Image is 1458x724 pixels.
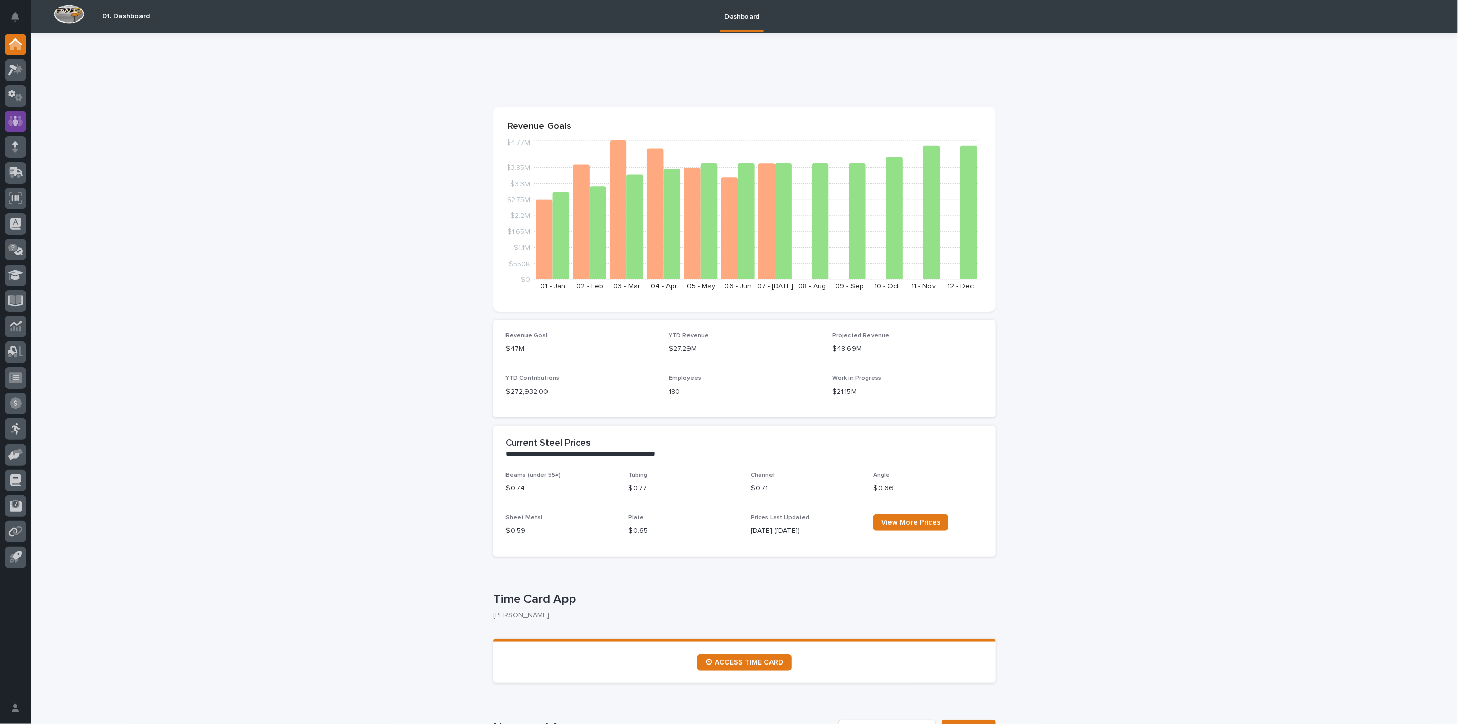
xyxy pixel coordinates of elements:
text: 12 - Dec [947,283,974,290]
button: Notifications [5,6,26,28]
p: $ 0.71 [751,483,861,494]
tspan: $2.2M [510,212,530,219]
p: [PERSON_NAME] [493,611,987,620]
p: Time Card App [493,592,991,607]
p: $ 272,932.00 [505,387,657,397]
text: 05 - May [687,283,715,290]
p: $21.15M [832,387,983,397]
a: ⏲ ACCESS TIME CARD [697,654,792,671]
p: $48.69M [832,344,983,354]
p: Revenue Goals [508,121,981,132]
span: View More Prices [881,519,940,526]
tspan: $4.77M [506,139,530,147]
p: $ 0.66 [873,483,983,494]
tspan: $1.65M [507,229,530,236]
p: $ 0.65 [628,526,738,536]
h2: 01. Dashboard [102,12,150,21]
text: 07 - [DATE] [757,283,794,290]
p: $27.29M [669,344,820,354]
span: YTD Contributions [505,375,559,381]
span: Work in Progress [832,375,881,381]
img: Workspace Logo [54,5,84,24]
tspan: $3.85M [506,165,530,172]
p: $ 0.59 [505,526,616,536]
span: Channel [751,472,775,478]
span: Prices Last Updated [751,515,809,521]
span: Angle [873,472,890,478]
tspan: $550K [509,260,530,268]
div: Notifications [13,12,26,29]
span: Tubing [628,472,647,478]
h2: Current Steel Prices [505,438,591,449]
text: 11 - Nov [912,283,936,290]
span: Employees [669,375,702,381]
p: [DATE] ([DATE]) [751,526,861,536]
text: 10 - Oct [874,283,899,290]
p: 180 [669,387,820,397]
p: $ 0.77 [628,483,738,494]
a: View More Prices [873,514,948,531]
p: $47M [505,344,657,354]
tspan: $3.3M [510,180,530,188]
p: $ 0.74 [505,483,616,494]
span: Sheet Metal [505,515,542,521]
text: 04 - Apr [651,283,677,290]
span: Projected Revenue [832,333,889,339]
tspan: $0 [521,276,530,284]
text: 02 - Feb [576,283,603,290]
text: 09 - Sep [835,283,864,290]
text: 08 - Aug [799,283,826,290]
span: Beams (under 55#) [505,472,561,478]
span: Plate [628,515,644,521]
tspan: $2.75M [507,196,530,204]
span: ⏲ ACCESS TIME CARD [705,659,783,666]
span: Revenue Goal [505,333,548,339]
tspan: $1.1M [514,245,530,252]
text: 06 - Jun [724,283,752,290]
span: YTD Revenue [669,333,710,339]
text: 01 - Jan [540,283,565,290]
text: 03 - Mar [613,283,640,290]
